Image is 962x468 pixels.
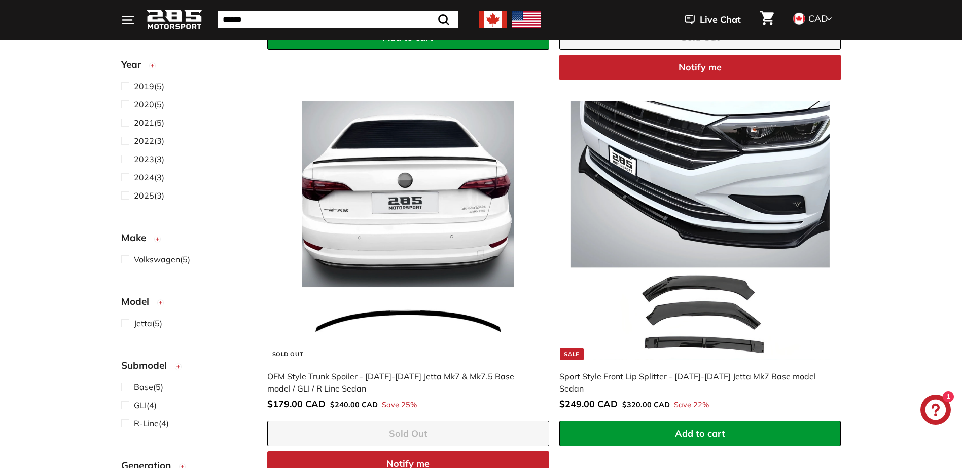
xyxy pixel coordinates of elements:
[330,400,378,409] span: $240.00 CAD
[147,8,202,32] img: Logo_285_Motorsport_areodynamics_components
[382,400,417,411] span: Save 25%
[268,348,307,360] div: Sold Out
[134,190,154,201] span: 2025
[559,370,831,395] div: Sport Style Front Lip Splitter - [DATE]-[DATE] Jetta Mk7 Base model Sedan
[134,81,154,91] span: 2019
[134,418,159,428] span: R-Line
[134,317,162,329] span: (5)
[675,427,725,439] span: Add to cart
[559,398,618,410] span: $249.00 CAD
[134,116,164,129] span: (5)
[134,400,147,410] span: GLI
[134,171,164,183] span: (3)
[134,153,164,165] span: (3)
[134,80,164,92] span: (5)
[134,98,164,110] span: (5)
[121,54,251,80] button: Year
[121,355,251,380] button: Submodel
[267,370,539,395] div: OEM Style Trunk Spoiler - [DATE]-[DATE] Jetta Mk7 & Mk7.5 Base model / GLI / R Line Sedan
[622,400,670,409] span: $320.00 CAD
[389,427,427,439] span: Sold Out
[121,291,251,317] button: Model
[134,99,154,109] span: 2020
[808,13,828,24] span: CAD
[671,7,754,32] button: Live Chat
[267,90,549,421] a: Sold Out OEM Style Trunk Spoiler - [DATE]-[DATE] Jetta Mk7 & Mk7.5 Base model / GLI / R Line Seda...
[267,421,549,446] button: Sold Out
[674,400,709,411] span: Save 22%
[383,31,433,43] span: Add to cart
[917,395,954,427] inbox-online-store-chat: Shopify online store chat
[134,381,163,393] span: (5)
[121,358,174,373] span: Submodel
[559,55,841,80] button: Notify me
[134,154,154,164] span: 2023
[754,3,780,37] a: Cart
[134,254,180,264] span: Volkswagen
[121,57,149,72] span: Year
[121,230,154,245] span: Make
[134,135,164,147] span: (3)
[134,118,154,128] span: 2021
[681,31,720,43] span: Sold Out
[134,253,190,265] span: (5)
[134,382,153,392] span: Base
[134,399,157,411] span: (4)
[121,227,251,253] button: Make
[267,398,326,410] span: $179.00 CAD
[134,417,169,430] span: (4)
[560,348,583,360] div: Sale
[559,421,841,446] button: Add to cart
[134,172,154,182] span: 2024
[134,136,154,146] span: 2022
[121,294,157,309] span: Model
[134,189,164,202] span: (3)
[218,11,458,28] input: Search
[700,13,741,26] span: Live Chat
[559,90,841,421] a: Sale Sport Style Front Lip Splitter - [DATE]-[DATE] Jetta Mk7 Base model Sedan Save 22%
[134,318,152,328] span: Jetta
